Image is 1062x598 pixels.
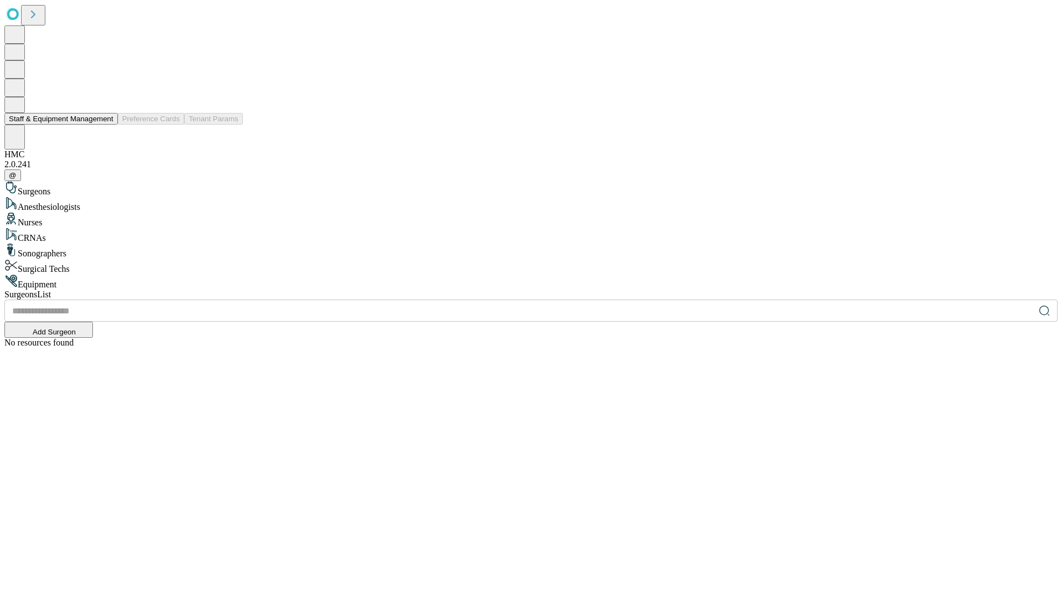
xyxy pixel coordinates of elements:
[118,113,184,125] button: Preference Cards
[4,197,1058,212] div: Anesthesiologists
[4,290,1058,300] div: Surgeons List
[4,212,1058,228] div: Nurses
[33,328,76,336] span: Add Surgeon
[4,228,1058,243] div: CRNAs
[4,159,1058,169] div: 2.0.241
[4,259,1058,274] div: Surgical Techs
[4,243,1058,259] div: Sonographers
[4,322,93,338] button: Add Surgeon
[184,113,243,125] button: Tenant Params
[4,274,1058,290] div: Equipment
[4,169,21,181] button: @
[4,149,1058,159] div: HMC
[4,113,118,125] button: Staff & Equipment Management
[4,181,1058,197] div: Surgeons
[9,171,17,179] span: @
[4,338,1058,348] div: No resources found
